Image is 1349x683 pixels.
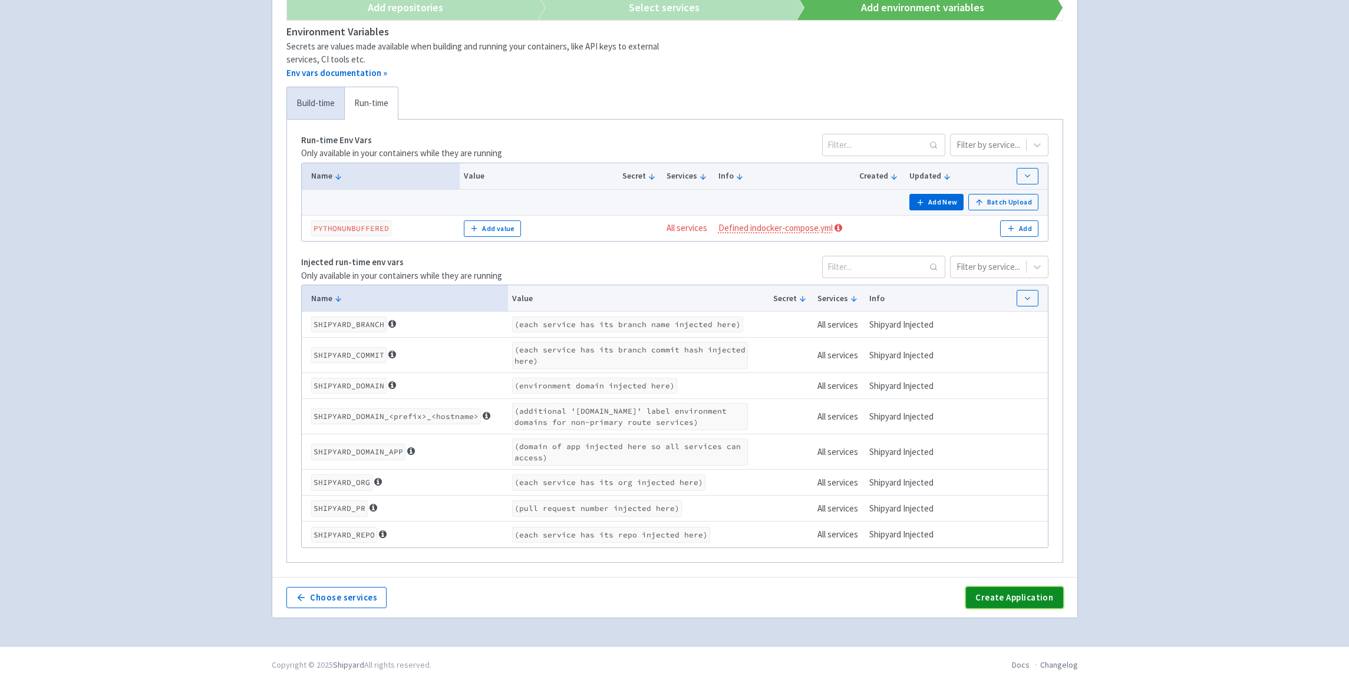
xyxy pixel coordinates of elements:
code: SHIPYARD_DOMAIN [311,378,387,394]
a: Run-time [344,87,398,120]
td: All services [814,399,866,434]
button: Services [817,292,862,305]
td: All services [814,522,866,547]
button: Info [718,170,852,182]
strong: Run-time Env Vars [301,134,372,146]
th: Info [866,285,943,312]
code: (domain of app injected here so all services can access) [512,438,748,466]
th: Value [508,285,770,312]
input: Filter... [822,134,945,156]
button: Choose services [286,587,387,608]
button: Add New [909,194,964,210]
button: Name [311,170,457,182]
button: Updated [909,170,955,182]
code: PYTHONUNBUFFERED [311,220,391,236]
code: SHIPYARD_BRANCH [311,316,387,332]
td: All services [662,215,714,241]
td: Shipyard Injected [866,470,943,496]
td: All services [814,338,866,373]
button: Create Application [966,587,1063,608]
div: Secrets are values made available when building and running your containers, like API keys to ext... [286,40,675,67]
h4: Environment Variables [286,26,675,38]
td: All services [814,434,866,470]
strong: Injected run-time env vars [301,256,404,268]
code: (pull request number injected here) [512,500,682,516]
a: Build-time [287,87,344,120]
p: Only available in your containers while they are running [301,147,502,160]
button: Secret [622,170,659,182]
td: Shipyard Injected [866,434,943,470]
button: Created [859,170,902,182]
a: Env vars documentation » [286,67,387,78]
div: Copyright © 2025 All rights reserved. [272,659,431,671]
code: SHIPYARD_PR [311,500,368,516]
th: Value [460,163,618,190]
code: (each service has its repo injected here) [512,527,710,543]
td: All services [814,312,866,338]
code: (each service has its branch name injected here) [512,316,743,332]
button: Add value [464,220,521,237]
code: SHIPYARD_DOMAIN_APP [311,444,405,460]
code: SHIPYARD_COMMIT [311,347,387,363]
code: SHIPYARD_REPO [311,527,377,543]
input: Filter... [822,256,945,278]
button: Name [311,292,504,305]
code: (environment domain injected here) [512,378,677,394]
td: Shipyard Injected [866,522,943,547]
button: Secret [773,292,810,305]
code: (additional '[DOMAIN_NAME]' label environment domains for non-primary route services) [512,403,748,430]
code: SHIPYARD_ORG [311,474,372,490]
a: Changelog [1040,659,1078,670]
button: Add [1000,220,1038,237]
td: All services [814,470,866,496]
button: Services [667,170,711,182]
a: Defined indocker-compose.yml [718,222,833,233]
a: Shipyard [333,659,364,670]
button: Batch Upload [968,194,1038,210]
td: Shipyard Injected [866,312,943,338]
td: All services [814,496,866,522]
a: Docs [1012,659,1030,670]
code: (each service has its org injected here) [512,474,705,490]
td: All services [814,373,866,399]
td: Shipyard Injected [866,373,943,399]
td: Shipyard Injected [866,338,943,373]
code: SHIPYARD_DOMAIN_<prefix>_<hostname> [311,408,481,424]
td: Shipyard Injected [866,496,943,522]
p: Only available in your containers while they are running [301,269,502,283]
code: (each service has its branch commit hash injected here) [512,342,748,369]
td: Shipyard Injected [866,399,943,434]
